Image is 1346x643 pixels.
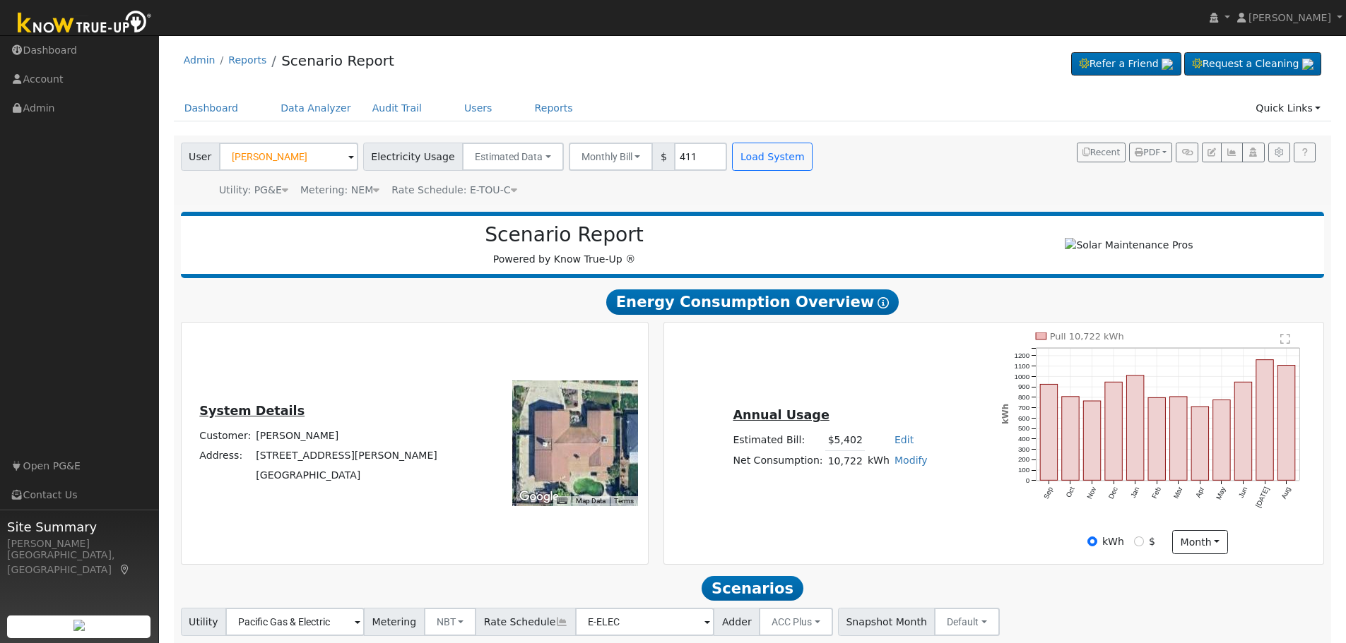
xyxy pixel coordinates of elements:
[652,143,675,171] span: $
[254,445,440,465] td: [STREET_ADDRESS][PERSON_NAME]
[391,184,516,196] span: Alias: None
[1213,400,1230,481] rect: onclick=""
[524,95,584,121] a: Reports
[1018,383,1030,390] text: 900
[1015,351,1030,359] text: 1200
[878,297,889,308] i: Show Help
[1018,445,1030,453] text: 300
[1245,95,1331,121] a: Quick Links
[1256,360,1273,481] rect: onclick=""
[1065,486,1077,499] text: Oct
[73,620,85,631] img: retrieve
[300,183,379,198] div: Metering: NEM
[1000,404,1010,424] text: kWh
[1018,466,1030,474] text: 100
[1107,486,1119,500] text: Dec
[838,608,935,636] span: Snapshot Month
[476,608,576,636] span: Rate Schedule
[1149,534,1155,549] label: $
[1065,238,1193,253] img: Solar Maintenance Pros
[1018,456,1030,464] text: 200
[184,54,216,66] a: Admin
[702,576,803,601] span: Scenarios
[1150,486,1162,500] text: Feb
[1085,486,1097,500] text: Nov
[1184,52,1321,76] a: Request a Cleaning
[1242,143,1264,162] button: Login As
[7,536,151,551] div: [PERSON_NAME]
[454,95,503,121] a: Users
[1176,143,1198,162] button: Generate Report Link
[575,608,714,636] input: Select a Rate Schedule
[219,143,358,171] input: Select a User
[606,289,899,315] span: Energy Consumption Overview
[1026,476,1030,484] text: 0
[7,548,151,577] div: [GEOGRAPHIC_DATA], [GEOGRAPHIC_DATA]
[1018,435,1030,443] text: 400
[1062,397,1079,481] rect: onclick=""
[732,143,813,171] button: Load System
[1162,59,1173,70] img: retrieve
[254,466,440,486] td: [GEOGRAPHIC_DATA]
[1278,366,1295,481] rect: onclick=""
[199,404,305,418] u: System Details
[895,434,914,445] a: Edit
[614,497,634,505] a: Terms (opens in new tab)
[1237,486,1249,499] text: Jun
[281,52,394,69] a: Scenario Report
[1018,414,1030,422] text: 600
[11,8,159,40] img: Know True-Up
[1221,143,1243,162] button: Multi-Series Graph
[1050,331,1124,342] text: Pull 10,722 kWh
[731,450,825,471] td: Net Consumption:
[1135,148,1160,157] span: PDF
[825,431,865,451] td: $5,402
[1129,486,1141,499] text: Jan
[1172,530,1228,554] button: month
[1302,59,1313,70] img: retrieve
[1105,382,1122,480] rect: onclick=""
[181,608,227,636] span: Utility
[1018,404,1030,411] text: 700
[188,223,941,267] div: Powered by Know True-Up ®
[1148,398,1165,481] rect: onclick=""
[363,143,463,171] span: Electricity Usage
[569,143,654,171] button: Monthly Bill
[934,608,1000,636] button: Default
[362,95,432,121] a: Audit Trail
[516,488,562,506] img: Google
[270,95,362,121] a: Data Analyzer
[1194,486,1206,499] text: Apr
[759,608,833,636] button: ACC Plus
[1215,486,1228,501] text: May
[1102,534,1124,549] label: kWh
[462,143,564,171] button: Estimated Data
[1071,52,1181,76] a: Refer a Friend
[731,431,825,451] td: Estimated Bill:
[1129,143,1172,162] button: PDF
[1077,143,1126,162] button: Recent
[1127,375,1144,481] rect: onclick=""
[174,95,249,121] a: Dashboard
[1255,486,1271,509] text: [DATE]
[197,426,254,445] td: Customer:
[1084,401,1101,480] rect: onclick=""
[254,426,440,445] td: [PERSON_NAME]
[516,488,562,506] a: Open this area in Google Maps (opens a new window)
[825,450,865,471] td: 10,722
[1192,407,1209,480] rect: onclick=""
[1294,143,1316,162] a: Help Link
[1087,536,1097,546] input: kWh
[219,183,288,198] div: Utility: PG&E
[1015,362,1030,370] text: 1100
[1202,143,1222,162] button: Edit User
[1248,12,1331,23] span: [PERSON_NAME]
[1281,333,1291,344] text: 
[228,54,266,66] a: Reports
[1040,385,1057,481] rect: onclick=""
[895,455,928,466] a: Modify
[557,496,567,506] button: Keyboard shortcuts
[1018,424,1030,432] text: 500
[1018,393,1030,401] text: 800
[119,564,131,575] a: Map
